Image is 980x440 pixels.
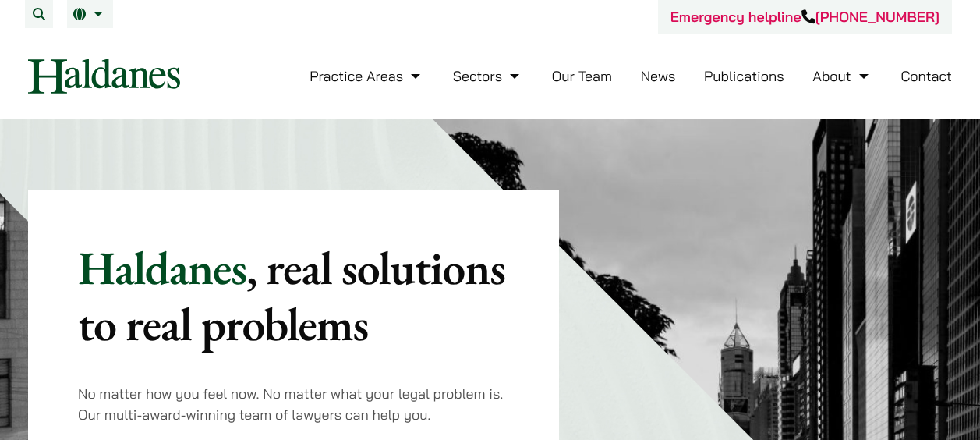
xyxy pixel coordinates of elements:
a: Sectors [453,67,523,85]
p: Haldanes [78,240,509,352]
mark: , real solutions to real problems [78,237,505,354]
a: News [641,67,676,85]
p: No matter how you feel now. No matter what your legal problem is. Our multi-award-winning team of... [78,383,509,425]
a: Publications [704,67,784,85]
a: EN [73,8,107,20]
a: Our Team [552,67,612,85]
a: Contact [900,67,952,85]
a: About [812,67,872,85]
a: Practice Areas [310,67,424,85]
img: Logo of Haldanes [28,59,180,94]
a: Emergency helpline[PHONE_NUMBER] [670,8,939,26]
